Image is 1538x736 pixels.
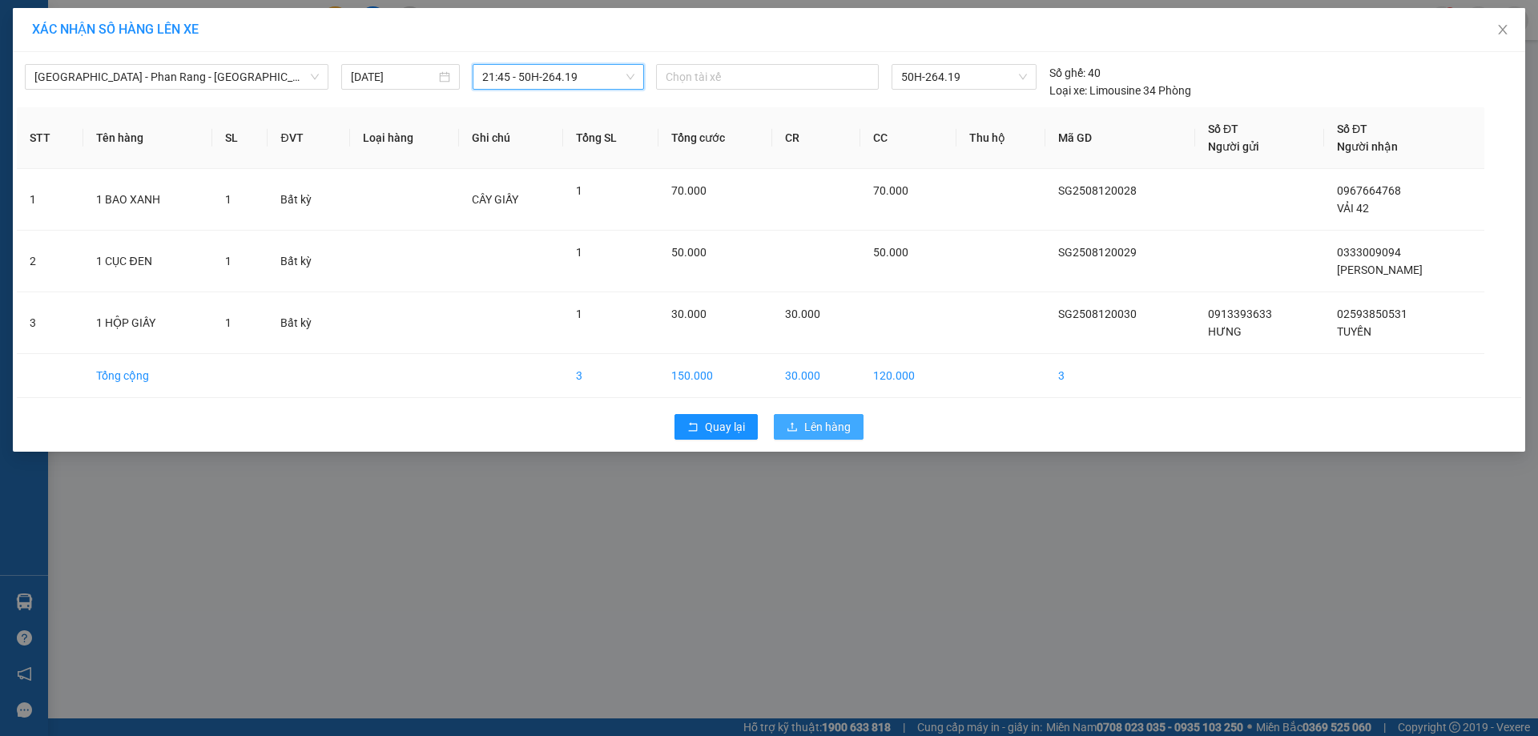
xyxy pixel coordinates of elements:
td: Tổng cộng [83,354,212,398]
span: 0913393633 [1208,308,1272,320]
td: Bất kỳ [268,231,349,292]
th: Tổng SL [563,107,658,169]
td: Bất kỳ [268,292,349,354]
input: 12/08/2025 [351,68,436,86]
th: SL [212,107,268,169]
span: 1 [225,193,232,206]
td: Bất kỳ [268,169,349,231]
span: 0333009094 [1337,246,1401,259]
th: STT [17,107,83,169]
span: 1 [225,316,232,329]
span: upload [787,421,798,434]
span: Sài Gòn - Phan Rang - Ninh Sơn [34,65,319,89]
td: 150.000 [658,354,772,398]
span: 50.000 [873,246,908,259]
td: 1 [17,169,83,231]
td: 1 BAO XANH [83,169,212,231]
td: 120.000 [860,354,957,398]
th: Tên hàng [83,107,212,169]
span: 30.000 [671,308,707,320]
td: 2 [17,231,83,292]
td: 1 CỤC ĐEN [83,231,212,292]
th: Thu hộ [956,107,1045,169]
span: 70.000 [873,184,908,197]
td: 3 [563,354,658,398]
span: close [1496,23,1509,36]
span: Lên hàng [804,418,851,436]
span: Người nhận [1337,140,1398,153]
th: ĐVT [268,107,349,169]
th: Ghi chú [459,107,562,169]
b: Xe Đăng Nhân [20,103,70,179]
th: Mã GD [1045,107,1195,169]
button: Close [1480,8,1525,53]
span: 1 [576,184,582,197]
div: 40 [1049,64,1101,82]
th: Tổng cước [658,107,772,169]
td: 1 HỘP GIẤY [83,292,212,354]
span: Số ĐT [1208,123,1238,135]
span: 1 [225,255,232,267]
td: 3 [17,292,83,354]
span: TUYẾN [1337,325,1371,338]
span: Người gửi [1208,140,1259,153]
div: Limousine 34 Phòng [1049,82,1191,99]
th: Loại hàng [350,107,460,169]
th: CC [860,107,957,169]
span: SG2508120028 [1058,184,1137,197]
span: 1 [576,308,582,320]
span: 0967664768 [1337,184,1401,197]
li: (c) 2017 [135,76,220,96]
span: SG2508120029 [1058,246,1137,259]
span: CÂY GIẤY [472,193,518,206]
img: logo.jpg [174,20,212,58]
span: rollback [687,421,699,434]
span: 30.000 [785,308,820,320]
span: 02593850531 [1337,308,1407,320]
span: 50H-264.19 [901,65,1026,89]
button: uploadLên hàng [774,414,864,440]
span: 1 [576,246,582,259]
span: Số ghế: [1049,64,1085,82]
button: rollbackQuay lại [674,414,758,440]
span: VẢI 42 [1337,202,1369,215]
span: 21:45 - 50H-264.19 [482,65,634,89]
td: 30.000 [772,354,860,398]
span: SG2508120030 [1058,308,1137,320]
span: 50.000 [671,246,707,259]
span: XÁC NHẬN SỐ HÀNG LÊN XE [32,22,199,37]
b: [DOMAIN_NAME] [135,61,220,74]
span: 70.000 [671,184,707,197]
span: Quay lại [705,418,745,436]
span: HƯNG [1208,325,1242,338]
td: 3 [1045,354,1195,398]
span: Số ĐT [1337,123,1367,135]
b: Gửi khách hàng [99,23,159,99]
span: Loại xe: [1049,82,1087,99]
th: CR [772,107,860,169]
span: [PERSON_NAME] [1337,263,1423,276]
